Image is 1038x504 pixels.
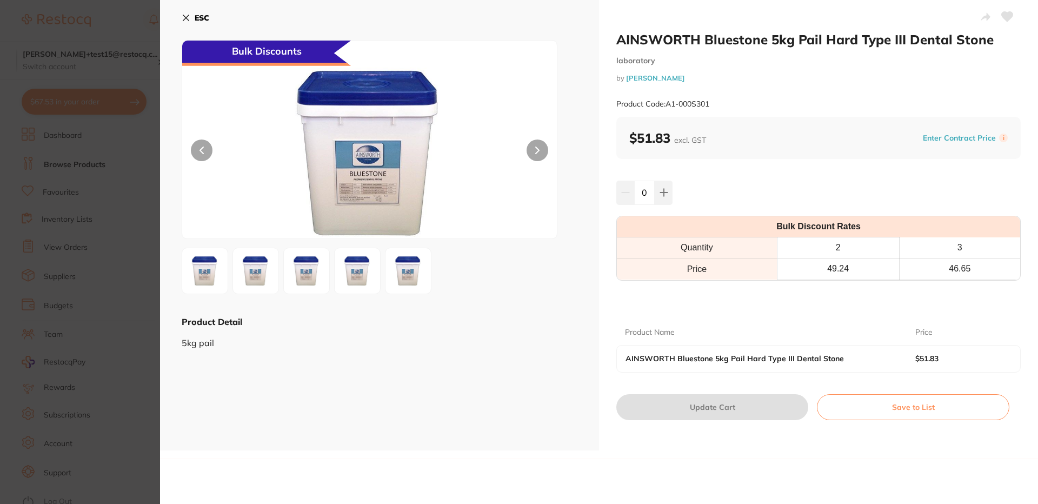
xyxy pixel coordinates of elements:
[616,394,808,420] button: Update Cart
[616,56,1021,65] small: laboratory
[617,237,777,258] th: Quantity
[626,74,685,82] a: [PERSON_NAME]
[899,258,1020,280] th: 46.65
[999,134,1008,142] label: i
[617,216,1020,237] th: Bulk Discount Rates
[182,9,209,27] button: ESC
[287,251,326,290] img: MDFfMy5qcGc
[626,354,886,363] b: AINSWORTH Bluestone 5kg Pail Hard Type III Dental Stone
[236,251,275,290] img: MDFfMi5qcGc
[625,327,675,338] p: Product Name
[616,74,1021,82] small: by
[617,258,777,280] td: Price
[616,100,709,109] small: Product Code: A1-000S301
[185,251,224,290] img: MDEuanBn
[338,251,377,290] img: MDFfNC5qcGc
[777,258,899,280] th: 49.24
[195,13,209,23] b: ESC
[257,68,482,238] img: MDEuanBn
[182,41,351,66] div: Bulk Discounts
[674,135,706,145] span: excl. GST
[389,251,428,290] img: MDFfNS5qcGc
[777,237,899,258] th: 2
[182,316,242,327] b: Product Detail
[915,327,933,338] p: Price
[899,237,1020,258] th: 3
[629,130,706,146] b: $51.83
[915,354,1002,363] b: $51.83
[817,394,1009,420] button: Save to List
[920,133,999,143] button: Enter Contract Price
[616,31,1021,48] h2: AINSWORTH Bluestone 5kg Pail Hard Type III Dental Stone
[182,328,577,348] div: 5kg pail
